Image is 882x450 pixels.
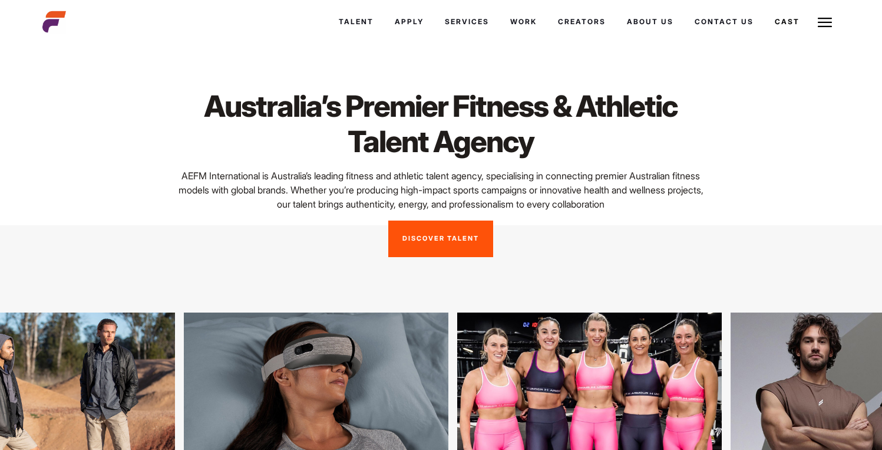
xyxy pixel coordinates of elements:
a: Services [434,6,500,38]
a: Contact Us [684,6,764,38]
a: Cast [764,6,810,38]
img: cropped-aefm-brand-fav-22-square.png [42,10,66,34]
a: Talent [328,6,384,38]
a: Apply [384,6,434,38]
img: Burger icon [818,15,832,29]
a: Creators [547,6,616,38]
h1: Australia’s Premier Fitness & Athletic Talent Agency [177,88,704,159]
a: Work [500,6,547,38]
a: About Us [616,6,684,38]
a: Discover Talent [388,221,493,257]
p: AEFM International is Australia’s leading fitness and athletic talent agency, specialising in con... [177,169,704,211]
